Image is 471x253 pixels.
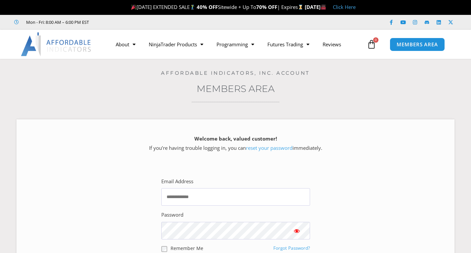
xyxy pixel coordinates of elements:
label: Email Address [161,177,193,186]
img: 🏌️‍♂️ [190,5,195,10]
a: Members Area [197,83,275,94]
span: [DATE] EXTENDED SALE Sitewide + Up To | Expires [130,4,305,10]
img: ⌛ [298,5,303,10]
iframe: Customer reviews powered by Trustpilot [98,19,197,25]
a: About [109,37,142,52]
img: LogoAI | Affordable Indicators – NinjaTrader [21,32,92,56]
button: Show password [284,222,310,239]
a: Affordable Indicators, Inc. Account [161,70,310,76]
span: MEMBERS AREA [397,42,438,47]
label: Remember Me [171,245,203,252]
a: Futures Trading [261,37,316,52]
a: Programming [210,37,261,52]
p: If you’re having trouble logging in, you can immediately. [28,134,443,153]
a: MEMBERS AREA [390,38,445,51]
strong: 40% OFF [197,4,218,10]
a: reset your password [246,145,293,151]
span: Mon - Fri: 8:00 AM – 6:00 PM EST [24,18,89,26]
label: Password [161,210,183,220]
a: Forgot Password? [273,245,310,251]
span: 0 [373,37,378,43]
img: 🏭 [321,5,326,10]
nav: Menu [109,37,365,52]
img: 🎉 [131,5,136,10]
a: Reviews [316,37,348,52]
strong: Welcome back, valued customer! [194,135,277,142]
a: NinjaTrader Products [142,37,210,52]
strong: 70% OFF [256,4,277,10]
a: Click Here [333,4,356,10]
a: 0 [357,35,386,54]
strong: [DATE] [305,4,326,10]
